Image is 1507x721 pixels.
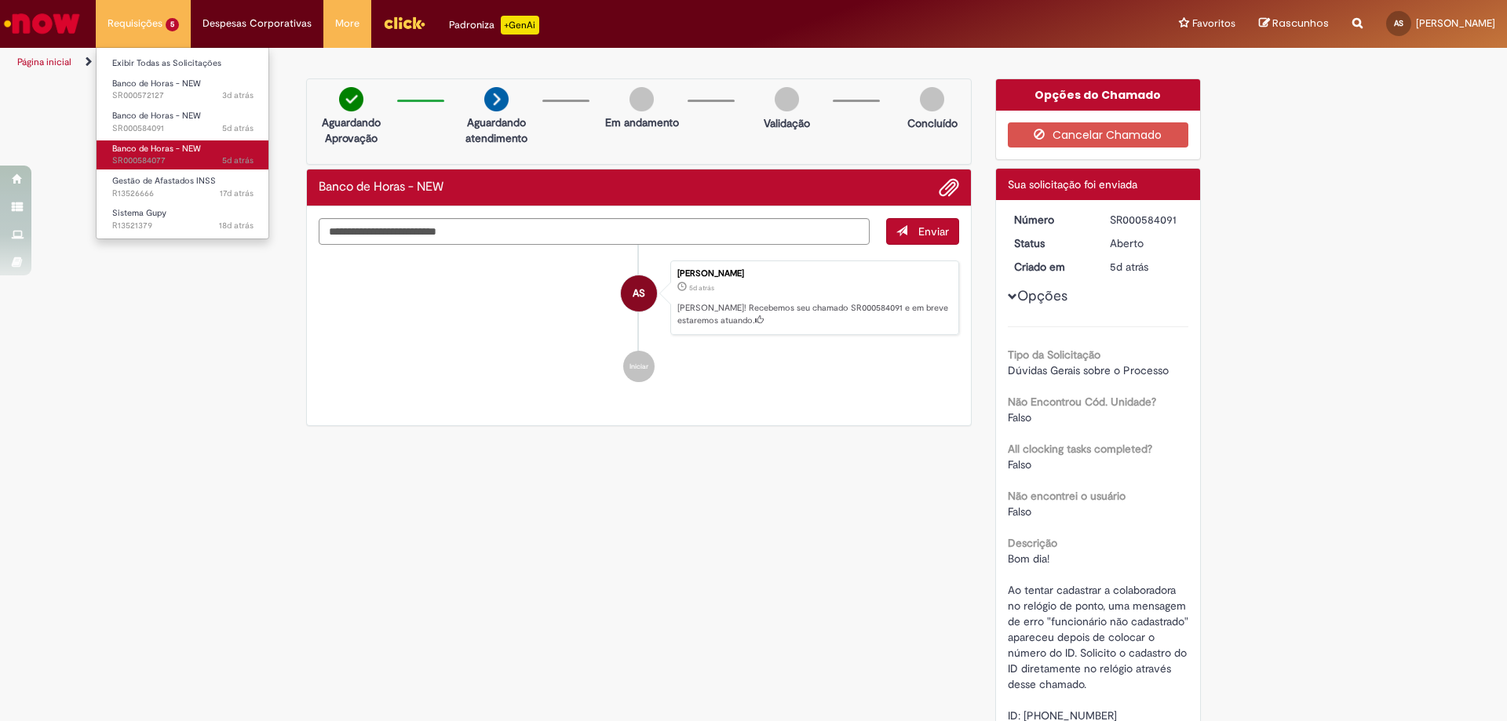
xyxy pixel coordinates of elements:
[677,269,951,279] div: [PERSON_NAME]
[1008,122,1189,147] button: Cancelar Chamado
[1008,348,1100,362] b: Tipo da Solicitação
[1192,16,1235,31] span: Favoritos
[2,8,82,39] img: ServiceNow
[112,175,216,187] span: Gestão de Afastados INSS
[166,18,179,31] span: 5
[629,87,654,111] img: img-circle-grey.png
[203,16,312,31] span: Despesas Corporativas
[17,56,71,68] a: Página inicial
[1110,260,1148,274] span: 5d atrás
[1008,489,1126,503] b: Não encontrei o usuário
[97,55,269,72] a: Exibir Todas as Solicitações
[319,218,870,245] textarea: Digite sua mensagem aqui...
[1002,259,1099,275] dt: Criado em
[12,48,993,77] ul: Trilhas de página
[775,87,799,111] img: img-circle-grey.png
[222,122,254,134] time: 24/09/2025 11:15:34
[313,115,389,146] p: Aguardando Aprovação
[112,122,254,135] span: SR000584091
[112,155,254,167] span: SR000584077
[319,245,959,399] ul: Histórico de tíquete
[112,78,201,89] span: Banco de Horas - NEW
[220,188,254,199] time: 12/09/2025 09:49:17
[633,275,645,312] span: AS
[1008,177,1137,191] span: Sua solicitação foi enviada
[335,16,359,31] span: More
[1002,235,1099,251] dt: Status
[383,11,425,35] img: click_logo_yellow_360x200.png
[1259,16,1329,31] a: Rascunhos
[97,140,269,169] a: Aberto SR000584077 : Banco de Horas - NEW
[689,283,714,293] span: 5d atrás
[112,89,254,102] span: SR000572127
[689,283,714,293] time: 24/09/2025 11:15:22
[677,302,951,326] p: [PERSON_NAME]! Recebemos seu chamado SR000584091 e em breve estaremos atuando.
[339,87,363,111] img: check-circle-green.png
[108,16,162,31] span: Requisições
[97,173,269,202] a: Aberto R13526666 : Gestão de Afastados INSS
[1110,235,1183,251] div: Aberto
[484,87,509,111] img: arrow-next.png
[1008,363,1169,377] span: Dúvidas Gerais sobre o Processo
[920,87,944,111] img: img-circle-grey.png
[1110,212,1183,228] div: SR000584091
[907,115,958,131] p: Concluído
[97,205,269,234] a: Aberto R13521379 : Sistema Gupy
[319,260,959,336] li: Allana Eduarda Souza Dos Santos Sinalli
[621,275,657,311] div: Allana Eduarda Souza Dos Santos Sinalli
[1272,16,1329,31] span: Rascunhos
[319,180,443,195] h2: Banco de Horas - NEW Histórico de tíquete
[222,122,254,134] span: 5d atrás
[458,115,535,146] p: Aguardando atendimento
[939,177,959,198] button: Adicionar anexos
[96,47,269,239] ul: Requisições
[1008,442,1152,456] b: All clocking tasks completed?
[1008,504,1031,519] span: Falso
[112,207,166,219] span: Sistema Gupy
[1008,410,1031,424] span: Falso
[222,155,254,166] time: 24/09/2025 11:12:24
[996,79,1201,111] div: Opções do Chamado
[605,115,679,130] p: Em andamento
[1394,18,1403,28] span: AS
[219,220,254,231] span: 18d atrás
[222,155,254,166] span: 5d atrás
[112,188,254,200] span: R13526666
[449,16,539,35] div: Padroniza
[1416,16,1495,30] span: [PERSON_NAME]
[112,110,201,122] span: Banco de Horas - NEW
[1110,260,1148,274] time: 24/09/2025 11:15:22
[222,89,254,101] span: 3d atrás
[220,188,254,199] span: 17d atrás
[1008,536,1057,550] b: Descrição
[112,220,254,232] span: R13521379
[501,16,539,35] p: +GenAi
[918,224,949,239] span: Enviar
[219,220,254,231] time: 11/09/2025 11:28:45
[1002,212,1099,228] dt: Número
[764,115,810,131] p: Validação
[1008,457,1031,472] span: Falso
[886,218,959,245] button: Enviar
[97,75,269,104] a: Aberto SR000572127 : Banco de Horas - NEW
[1110,259,1183,275] div: 24/09/2025 11:15:22
[1008,395,1156,409] b: Não Encontrou Cód. Unidade?
[97,107,269,137] a: Aberto SR000584091 : Banco de Horas - NEW
[112,143,201,155] span: Banco de Horas - NEW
